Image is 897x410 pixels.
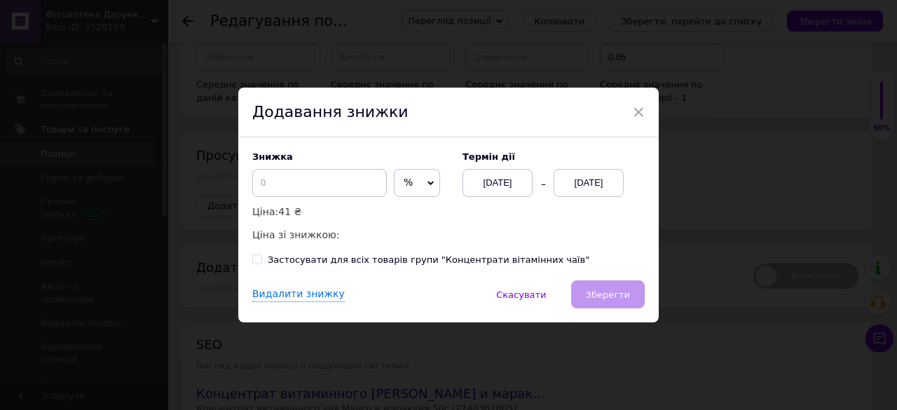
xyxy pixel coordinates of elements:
[268,254,589,266] div: Застосувати для всіх товарів групи "Концентрати вітамінних чаїв"
[252,169,387,197] input: 0
[252,204,448,219] p: Ціна:
[632,100,645,124] span: ×
[278,206,301,217] span: 41 ₴
[14,14,437,130] body: Редактор, 89BC5289-2121-4127-B233-167BC2C1E6DB
[252,227,448,242] p: Ціна зі знижкою:
[481,280,561,308] button: Скасувати
[252,151,293,162] span: Знижка
[463,169,533,197] div: [DATE]
[404,177,413,188] span: %
[252,103,409,121] span: Додавання знижки
[554,169,624,197] div: [DATE]
[496,289,546,300] span: Скасувати
[252,287,345,302] div: Видалити знижку
[463,151,645,162] label: Термін дії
